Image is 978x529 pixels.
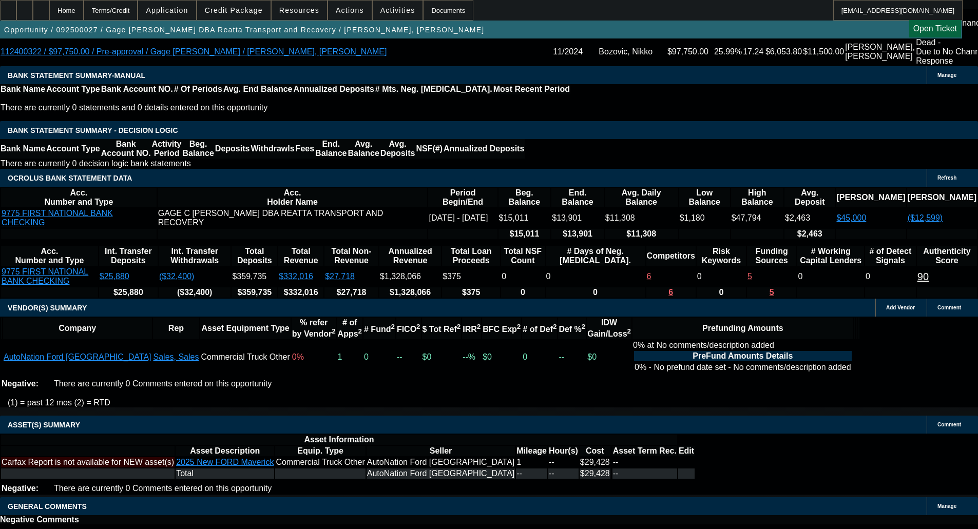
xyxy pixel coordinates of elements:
[501,246,544,266] th: Sum of the Total NSF Count and Total Overdraft Fee Count from Ocrolus
[275,457,365,467] td: Commercial Truck Other
[4,352,151,361] a: AutoNation Ford [GEOGRAPHIC_DATA]
[422,340,462,374] td: $0
[463,325,481,334] b: IRR
[483,325,521,334] b: BFC Exp
[205,6,263,14] span: Credit Package
[2,379,39,388] b: Negative:
[2,209,113,227] a: 9775 FIRST NATIONAL BANK CHECKING
[415,139,443,159] th: NSF(#)
[416,323,420,330] sup: 2
[1,188,157,207] th: Acc. Number and Type
[4,26,484,34] span: Opportunity / 092500027 / Gage [PERSON_NAME] DBA Reatta Transport and Recovery / [PERSON_NAME], [...
[367,468,515,479] td: AutoNation Ford [GEOGRAPHIC_DATA]
[146,6,188,14] span: Application
[8,304,87,312] span: VENDOR(S) SUMMARY
[552,37,598,66] td: 11/2024
[605,188,678,207] th: Avg. Daily Balance
[553,323,557,330] sup: 2
[332,327,335,335] sup: 2
[937,175,956,181] span: Refresh
[836,188,906,207] th: [PERSON_NAME]
[347,139,379,159] th: Avg. Balance
[1,103,570,112] p: There are currently 0 statements and 0 details entered on this opportunity
[337,340,362,374] td: 1
[679,188,730,207] th: Low Balance
[99,246,158,266] th: Int. Transfer Deposits
[8,126,178,134] span: Bank Statement Summary - Decision Logic
[714,37,742,66] td: 25.99%
[548,468,579,479] td: --
[373,1,423,20] button: Activities
[548,457,579,467] td: --
[391,323,394,330] sup: 2
[546,287,645,298] th: 0
[428,188,497,207] th: Period Begin/End
[279,272,313,281] a: $332,016
[747,246,796,266] th: Funding Sources
[223,84,293,94] th: Avg. End Balance
[324,246,378,266] th: Total Non-Revenue
[1,246,98,266] th: Acc. Number and Type
[380,272,440,281] div: $1,328,066
[605,208,678,228] td: $11,308
[158,208,428,228] td: GAGE C [PERSON_NAME] DBA REATTA TRANSPORT AND RECOVERY
[516,457,547,467] td: 1
[278,246,323,266] th: Total Revenue
[2,484,39,493] b: Negative:
[8,174,132,182] span: OCROLUS BANK STATEMENT DATA
[158,188,428,207] th: Acc. Holder Name
[275,446,365,456] th: Equip. Type
[678,446,695,456] th: Edit
[462,340,481,374] td: --%
[295,139,315,159] th: Fees
[765,37,802,66] td: $6,053.80
[605,229,678,239] th: $11,308
[428,208,497,228] td: [DATE] - [DATE]
[747,272,752,281] a: 5
[358,327,362,335] sup: 2
[784,188,835,207] th: Avg. Deposit
[516,446,547,455] b: Mileage
[667,37,714,66] td: $97,750.00
[379,246,441,266] th: Annualized Revenue
[937,72,956,78] span: Manage
[182,139,214,159] th: Beg. Balance
[498,229,551,239] th: $15,011
[731,208,783,228] td: $47,794
[558,340,586,374] td: --
[908,213,943,222] a: ($12,599)
[784,208,835,228] td: $2,463
[742,37,765,66] td: 17.24
[54,379,272,388] span: There are currently 0 Comments entered on this opportunity
[551,188,604,207] th: End. Balance
[559,325,585,334] b: Def %
[278,287,323,298] th: $332,016
[397,325,420,334] b: FICO
[587,340,631,374] td: $0
[598,37,667,66] td: Bozovic, Nikko
[442,267,500,286] td: $375
[54,484,272,493] span: There are currently 0 Comments entered on this opportunity
[379,287,441,298] th: $1,328,066
[517,323,521,330] sup: 2
[338,318,362,338] b: # of Apps
[679,208,730,228] td: $1,180
[442,287,500,298] th: $375
[546,267,645,286] td: 0
[937,422,961,427] span: Comment
[232,267,277,286] td: $359,735
[324,287,378,298] th: $27,718
[551,229,604,239] th: $13,901
[587,318,631,338] b: IDW Gain/Loss
[523,325,557,334] b: # of Def
[8,398,978,407] p: (1) = past 12 mos (2) = RTD
[697,287,746,298] th: 0
[697,246,746,266] th: Risk Keywords
[646,246,696,266] th: Competitors
[201,324,289,332] b: Asset Equipment Type
[443,139,525,159] th: Annualized Deposits
[612,446,677,456] th: Asset Term Recommendation
[493,84,570,94] th: Most Recent Period
[138,1,196,20] button: Application
[477,323,481,330] sup: 2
